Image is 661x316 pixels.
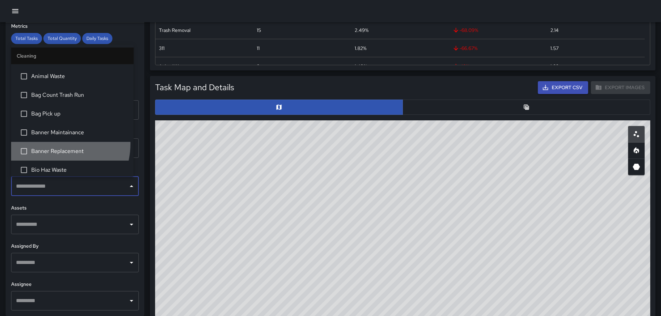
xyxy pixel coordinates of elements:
button: Open [127,258,136,267]
button: Scatterplot [628,126,645,143]
svg: Scatterplot [632,130,641,138]
button: Export CSV [538,81,588,94]
div: 11 [257,45,260,52]
button: Open [127,220,136,229]
div: Trash Removal [159,27,190,34]
h5: Task Map and Details [155,82,234,93]
div: 311 [159,45,164,52]
div: Daily Tasks [82,33,112,44]
svg: 3D Heatmap [632,163,641,171]
button: Close [127,181,136,191]
span: Bio Haz Waste [31,166,128,174]
h6: Assets [11,204,139,212]
div: 1.49% [355,63,367,70]
div: Animal Waste [159,63,188,70]
button: Map [155,100,403,115]
svg: Heatmap [632,146,641,155]
div: Total Quantity [43,33,81,44]
h6: Assignee [11,281,139,288]
span: Daily Tasks [82,35,112,41]
span: -68.09 % [452,27,478,34]
span: -66.67 % [452,45,477,52]
span: Bag Count Trash Run [31,91,128,99]
span: Banner Maintainance [31,128,128,137]
button: Heatmap [628,142,645,159]
h6: Assigned By [11,242,139,250]
button: 3D Heatmap [628,159,645,175]
svg: Table [523,104,530,111]
span: Total Quantity [43,35,81,41]
h6: Metrics [11,23,139,30]
div: 1.29 [550,63,559,70]
button: Open [127,296,136,306]
span: Total Tasks [11,35,42,41]
button: Table [402,100,650,115]
div: 15 [257,27,261,34]
div: 1.57 [550,45,559,52]
span: Animal Waste [31,72,128,80]
div: 2.14 [550,27,559,34]
div: 9 [257,63,260,70]
span: Bag Pick up [31,110,128,118]
div: 1.82% [355,45,366,52]
span: Banner Replacement [31,147,128,155]
div: 2.49% [355,27,368,34]
div: Total Tasks [11,33,42,44]
li: Cleaning [11,48,134,64]
svg: Map [276,104,282,111]
span: -10 % [452,63,469,70]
